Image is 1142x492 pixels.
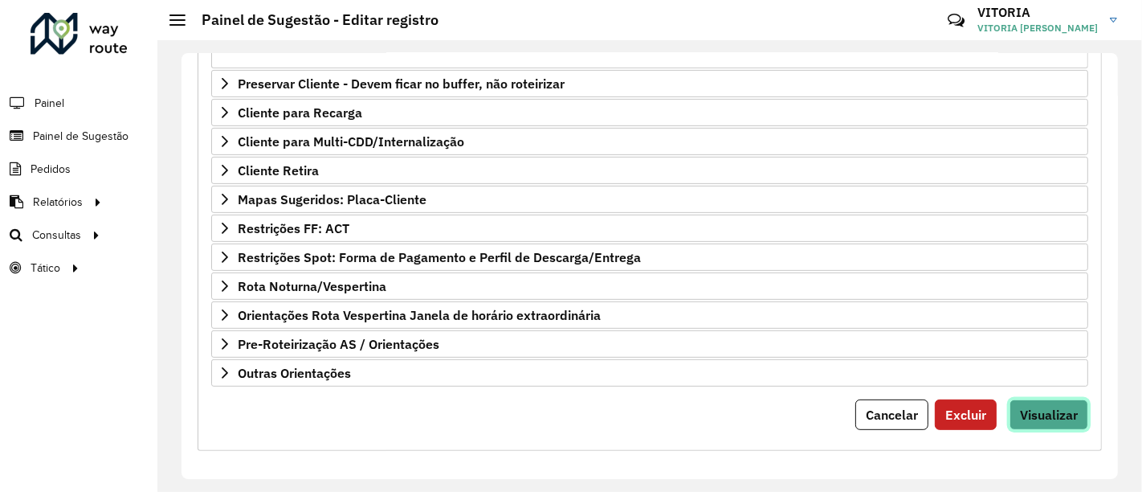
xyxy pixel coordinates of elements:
span: Orientações Rota Vespertina Janela de horário extraordinária [238,309,601,322]
span: Cancelar [866,407,918,423]
a: Pre-Roteirização AS / Orientações [211,330,1088,358]
a: Rota Noturna/Vespertina [211,273,1088,300]
a: Mapas Sugeridos: Placa-Cliente [211,186,1088,213]
button: Cancelar [855,400,928,430]
span: Restrições Spot: Forma de Pagamento e Perfil de Descarga/Entrega [238,251,641,264]
span: Cliente para Multi-CDD/Internalização [238,135,464,148]
button: Excluir [935,400,997,430]
a: Cliente para Multi-CDD/Internalização [211,128,1088,155]
span: Painel [35,95,64,112]
h3: VITORIA [977,5,1098,20]
span: Mapas Sugeridos: Placa-Cliente [238,193,426,206]
a: Contato Rápido [939,3,973,38]
a: Orientações Rota Vespertina Janela de horário extraordinária [211,301,1088,329]
button: Visualizar [1009,400,1088,430]
a: Restrições FF: ACT [211,215,1088,242]
span: Visualizar [1020,407,1078,423]
span: Pre-Roteirização AS / Orientações [238,338,439,351]
span: Restrições FF: ACT [238,222,349,235]
span: Outras Orientações [238,367,351,379]
span: Excluir [945,407,986,423]
span: Consultas [32,227,81,244]
span: Relatórios [33,194,83,211]
a: Cliente para Recarga [211,99,1088,126]
a: Outras Orientações [211,359,1088,387]
span: Cliente Retira [238,164,319,177]
a: Preservar Cliente - Devem ficar no buffer, não roteirizar [211,70,1088,97]
span: VITORIA [PERSON_NAME] [977,21,1098,35]
a: Cliente Retira [211,157,1088,184]
span: Preservar Cliente - Devem ficar no buffer, não roteirizar [238,77,565,90]
a: Restrições Spot: Forma de Pagamento e Perfil de Descarga/Entrega [211,244,1088,271]
span: Painel de Sugestão [33,128,128,145]
span: Rota Noturna/Vespertina [238,280,386,293]
span: Tático [31,260,60,277]
span: Cliente para Recarga [238,106,362,119]
h2: Painel de Sugestão - Editar registro [186,11,438,29]
span: Pedidos [31,161,71,178]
